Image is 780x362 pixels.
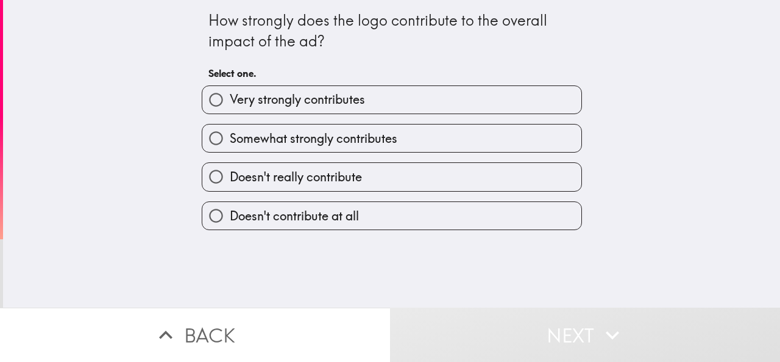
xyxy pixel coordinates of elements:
[202,86,581,114] button: Very strongly contributes
[208,10,575,51] div: How strongly does the logo contribute to the overall impact of the ad?
[230,130,397,147] span: Somewhat strongly contributes
[230,91,365,108] span: Very strongly contributes
[202,202,581,230] button: Doesn't contribute at all
[230,168,362,186] span: Doesn't really contribute
[208,67,575,80] h6: Select one.
[230,208,359,225] span: Doesn't contribute at all
[390,308,780,362] button: Next
[202,163,581,190] button: Doesn't really contribute
[202,125,581,152] button: Somewhat strongly contributes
